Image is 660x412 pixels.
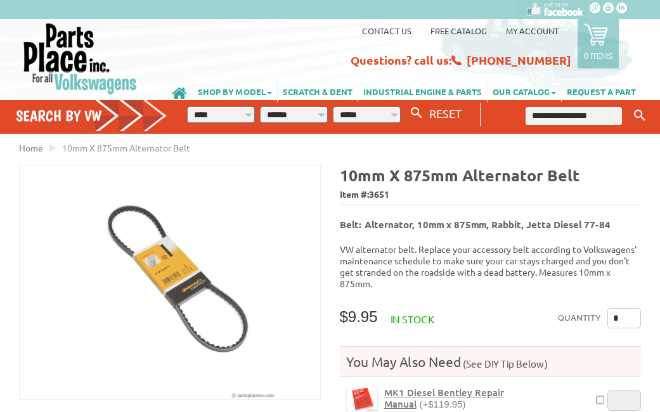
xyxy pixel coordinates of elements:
[19,142,43,153] a: Home
[391,312,434,325] span: In stock
[340,186,642,204] span: Item #:
[278,80,358,102] a: SCRATCH & DENT
[430,25,487,36] a: Free Catalog
[362,25,411,36] a: Contact us
[584,50,612,61] p: 0 items
[558,308,601,328] label: Quantity
[562,80,641,102] a: REQUEST A PART
[340,308,378,325] span: $9.95
[340,243,642,289] p: VW alternator belt. Replace your accessory belt according to Volkswagens' maintenance schedule to...
[506,25,559,36] a: My Account
[384,387,588,410] a: MK1 Diesel Bentley Repair Manual(+$119.95)
[420,399,466,409] span: (+$119.95)
[488,80,561,102] a: OUR CATALOG
[578,19,619,68] a: 0 items
[340,353,642,370] h4: You May Also Need
[16,106,167,125] h4: Search by VW
[369,188,389,200] span: 3651
[62,142,190,153] span: 10mm x 875mm Alternator Belt
[406,104,427,122] button: Search By VW...
[22,22,138,95] img: Parts Place Inc!
[424,104,467,122] button: RESET
[347,387,377,411] img: MK1 Diesel Bentley Repair Manual
[20,165,320,399] img: 10mm x 875mm Alternator Belt
[461,357,548,370] span: (See DIY Tip Below)
[346,387,378,411] a: MK1 Diesel Bentley Repair Manual
[340,165,579,185] b: 10mm x 875mm Alternator Belt
[429,106,462,120] span: RESET
[193,80,277,102] a: SHOP BY MODEL
[358,80,487,102] a: INDUSTRIAL ENGINE & PARTS
[384,386,504,410] span: MK1 Diesel Bentley Repair Manual
[340,218,611,231] b: Belt: Alternator, 10mm x 875mm, Rabbit, Jetta Diesel 77-84
[630,105,649,126] button: Keyword Search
